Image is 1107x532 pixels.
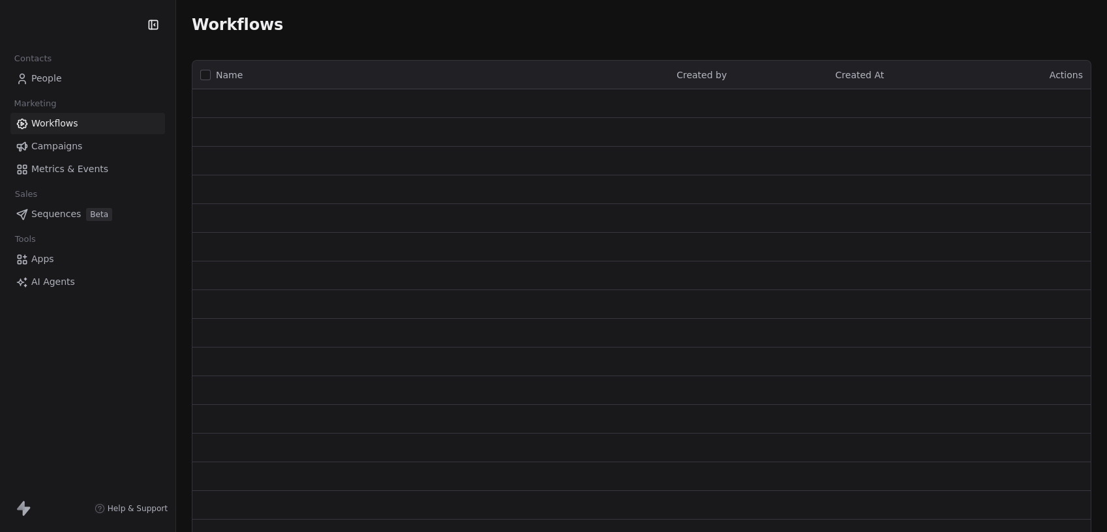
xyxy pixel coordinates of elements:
[836,70,885,80] span: Created At
[31,275,75,289] span: AI Agents
[10,271,165,293] a: AI Agents
[9,229,41,249] span: Tools
[10,158,165,180] a: Metrics & Events
[8,49,57,68] span: Contacts
[31,140,82,153] span: Campaigns
[31,207,81,221] span: Sequences
[10,113,165,134] a: Workflows
[31,117,78,130] span: Workflows
[8,94,62,113] span: Marketing
[10,203,165,225] a: SequencesBeta
[216,68,243,82] span: Name
[1050,70,1083,80] span: Actions
[10,68,165,89] a: People
[192,16,283,34] span: Workflows
[10,248,165,270] a: Apps
[31,72,62,85] span: People
[31,162,108,176] span: Metrics & Events
[108,503,168,514] span: Help & Support
[10,136,165,157] a: Campaigns
[9,185,43,204] span: Sales
[95,503,168,514] a: Help & Support
[86,208,112,221] span: Beta
[31,252,54,266] span: Apps
[676,70,727,80] span: Created by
